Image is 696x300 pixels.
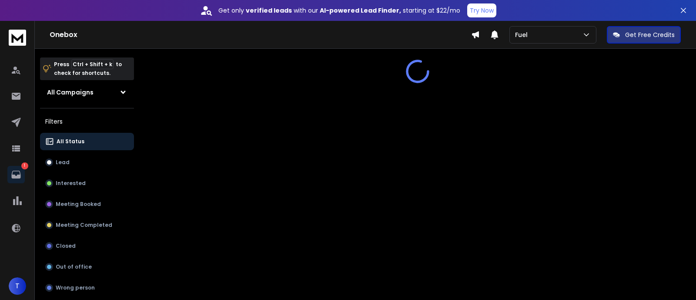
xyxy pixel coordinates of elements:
[56,201,101,208] p: Meeting Booked
[56,159,70,166] p: Lead
[54,60,122,78] p: Press to check for shortcuts.
[515,30,531,39] p: Fuel
[56,180,86,187] p: Interested
[40,154,134,171] button: Lead
[21,162,28,169] p: 1
[40,115,134,128] h3: Filters
[56,263,92,270] p: Out of office
[246,6,292,15] strong: verified leads
[9,277,26,295] button: T
[607,26,681,44] button: Get Free Credits
[218,6,460,15] p: Get only with our starting at $22/mo
[467,3,496,17] button: Try Now
[9,30,26,46] img: logo
[40,216,134,234] button: Meeting Completed
[40,175,134,192] button: Interested
[40,279,134,297] button: Wrong person
[71,59,114,69] span: Ctrl + Shift + k
[40,196,134,213] button: Meeting Booked
[7,166,25,183] a: 1
[470,6,494,15] p: Try Now
[40,133,134,150] button: All Status
[40,84,134,101] button: All Campaigns
[50,30,471,40] h1: Onebox
[625,30,675,39] p: Get Free Credits
[40,237,134,255] button: Closed
[47,88,94,97] h1: All Campaigns
[40,258,134,276] button: Out of office
[56,243,76,249] p: Closed
[56,284,95,291] p: Wrong person
[56,222,112,229] p: Meeting Completed
[57,138,84,145] p: All Status
[320,6,401,15] strong: AI-powered Lead Finder,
